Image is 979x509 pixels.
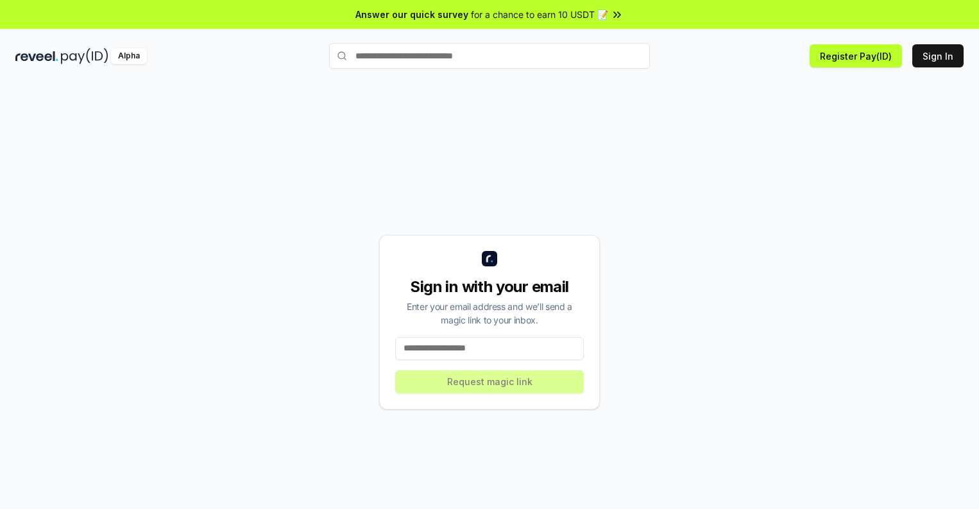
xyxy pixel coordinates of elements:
span: Answer our quick survey [355,8,468,21]
button: Register Pay(ID) [810,44,902,67]
button: Sign In [912,44,964,67]
div: Enter your email address and we’ll send a magic link to your inbox. [395,300,584,327]
div: Sign in with your email [395,277,584,297]
span: for a chance to earn 10 USDT 📝 [471,8,608,21]
img: reveel_dark [15,48,58,64]
img: logo_small [482,251,497,266]
img: pay_id [61,48,108,64]
div: Alpha [111,48,147,64]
